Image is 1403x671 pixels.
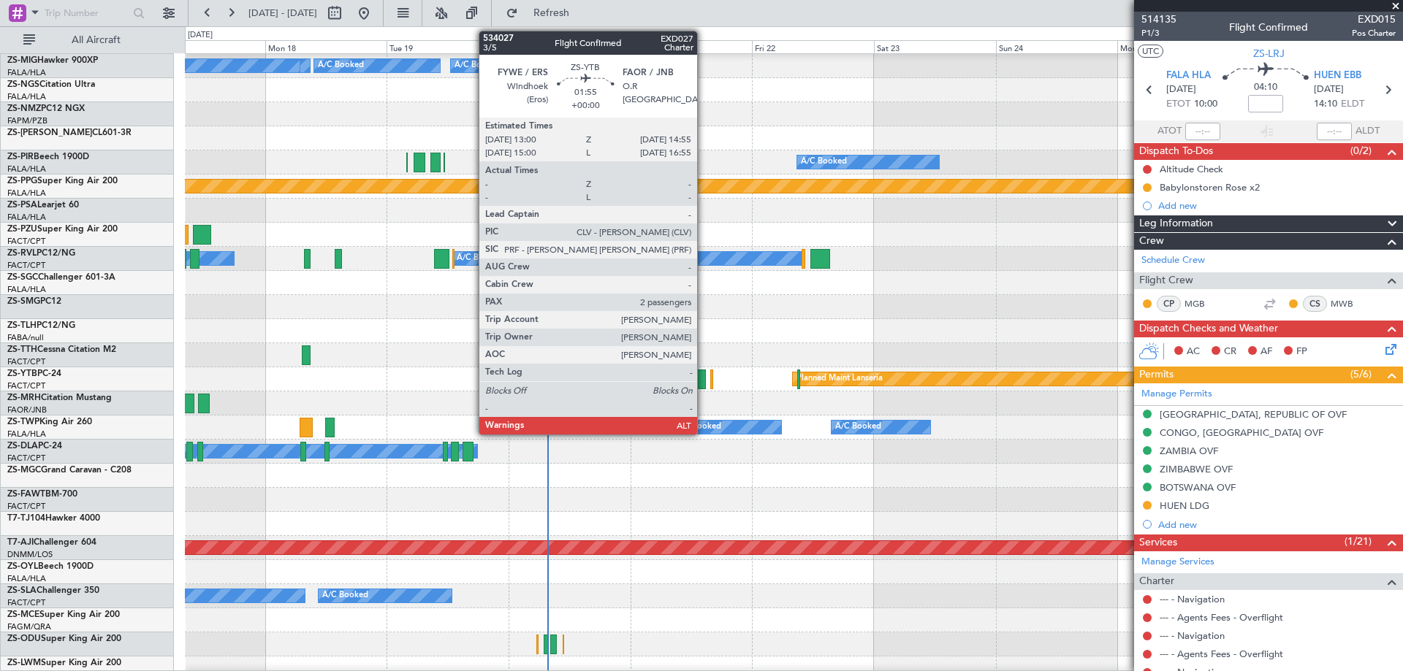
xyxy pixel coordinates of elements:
a: FALA/HLA [7,91,46,102]
a: ZS-MIGHawker 900XP [7,56,98,65]
span: ZS-MIG [7,56,37,65]
span: Permits [1139,367,1174,383]
span: ZS-TLH [7,321,37,330]
a: --- - Navigation [1160,629,1225,642]
div: Thu 21 [631,40,753,53]
span: ZS-DLA [7,442,38,450]
a: ZS-PIRBeech 1900D [7,153,89,161]
span: CR [1224,345,1236,359]
a: ZS-SLAChallenger 350 [7,586,99,595]
div: Planned Maint Lanseria [796,368,883,390]
a: MWB [1331,297,1364,310]
span: ZS-PPG [7,177,37,185]
a: FACT/CPT [7,453,45,464]
span: (1/21) [1345,534,1372,549]
span: ZS-SLA [7,586,37,595]
a: ZS-FAWTBM-700 [7,490,77,499]
div: ZAMBIA OVF [1160,445,1218,457]
a: FABA/null [7,332,44,343]
a: FACT/CPT [7,236,45,247]
span: Dispatch Checks and Weather [1139,321,1278,337]
span: [DATE] [1314,83,1344,97]
a: ZS-MRHCitation Mustang [7,394,112,402]
button: Refresh [499,1,587,25]
span: 10:00 [1194,97,1217,112]
span: ZS-YTB [7,369,37,378]
a: FACT/CPT [7,597,45,608]
div: A/C Booked [318,55,364,77]
span: All Aircraft [38,35,154,45]
span: T7-TJ104 [7,514,45,523]
a: ZS-NGSCitation Ultra [7,80,95,89]
a: ZS-OYLBeech 1900D [7,562,94,571]
button: All Aircraft [16,28,159,52]
span: AF [1261,345,1272,359]
span: FP [1296,345,1307,359]
span: ATOT [1157,124,1182,139]
div: HUEN LDG [1160,499,1209,512]
span: ZS-PSA [7,201,37,210]
div: Sun 24 [996,40,1118,53]
div: CP [1157,296,1181,312]
a: ZS-TLHPC12/NG [7,321,75,330]
span: ZS-LRJ [1253,46,1285,61]
span: ZS-SGC [7,273,38,282]
span: Flight Crew [1139,272,1193,289]
a: Schedule Crew [1141,253,1205,268]
span: (5/6) [1350,367,1372,382]
div: [DATE] [188,29,213,42]
span: Leg Information [1139,215,1213,232]
div: Altitude Check [1160,163,1223,175]
a: ZS-PZUSuper King Air 200 [7,225,118,234]
div: CS [1303,296,1327,312]
a: ZS-TTHCessna Citation M2 [7,345,116,354]
span: 514135 [1141,12,1176,27]
span: ZS-OYL [7,562,38,571]
span: T7-AJI [7,538,34,547]
span: ZS-PIR [7,153,34,161]
div: Fri 22 [752,40,874,53]
span: Dispatch To-Dos [1139,143,1213,160]
div: Tue 19 [387,40,509,53]
div: [GEOGRAPHIC_DATA], REPUBLIC OF OVF [1160,408,1347,421]
a: FACT/CPT [7,380,45,391]
span: Crew [1139,233,1164,250]
a: ZS-TWPKing Air 260 [7,418,92,426]
a: T7-TJ104Hawker 4000 [7,514,100,523]
a: ZS-LWMSuper King Air 200 [7,659,121,667]
span: ALDT [1356,124,1380,139]
span: Services [1139,534,1177,551]
span: Charter [1139,573,1174,590]
a: ZS-[PERSON_NAME]CL601-3R [7,129,132,137]
div: Mon 25 [1117,40,1239,53]
span: ZS-MGC [7,466,41,475]
span: ZS-FAW [7,490,40,499]
span: EXD015 [1352,12,1396,27]
input: --:-- [1185,123,1220,140]
a: FALA/HLA [7,429,46,440]
div: A/C Booked [603,368,649,390]
a: ZS-MGCGrand Caravan - C208 [7,466,132,475]
span: 04:10 [1254,80,1277,95]
a: ZS-NMZPC12 NGX [7,104,85,113]
div: A/C Booked [801,151,847,173]
div: Flight Confirmed [1229,20,1308,35]
span: (0/2) [1350,143,1372,158]
input: Trip Number [45,2,129,24]
span: 14:10 [1314,97,1337,112]
span: ZS-PZU [7,225,37,234]
span: ZS-NGS [7,80,39,89]
span: ETOT [1166,97,1190,112]
span: Refresh [521,8,582,18]
a: ZS-RVLPC12/NG [7,249,75,258]
div: Mon 18 [265,40,387,53]
a: DNMM/LOS [7,549,53,560]
a: FACT/CPT [7,501,45,512]
a: ZS-MCESuper King Air 200 [7,610,120,619]
span: [DATE] [1166,83,1196,97]
a: FAOR/JNB [7,404,47,415]
a: FALA/HLA [7,67,46,78]
div: Wed 20 [509,40,631,53]
div: A/C Booked [835,416,881,438]
a: ZS-PSALearjet 60 [7,201,79,210]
